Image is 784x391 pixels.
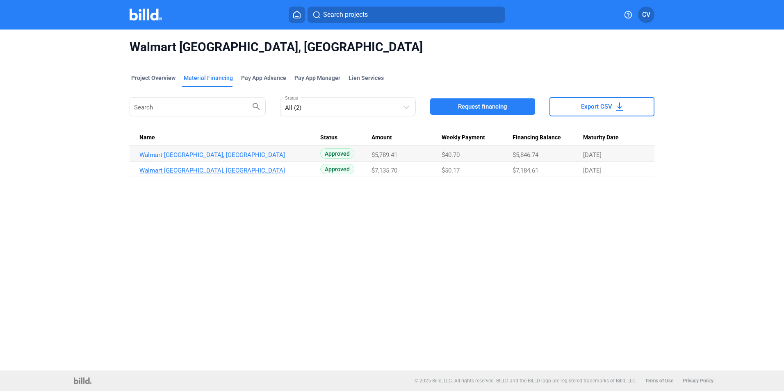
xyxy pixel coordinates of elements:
button: Search projects [308,7,505,23]
button: CV [638,7,654,23]
span: $40.70 [442,151,460,159]
div: Weekly Payment [442,134,512,141]
span: Financing Balance [513,134,561,141]
span: Status [320,134,337,141]
img: logo [74,377,91,384]
mat-select-trigger: All (2) [285,104,301,111]
span: $5,789.41 [371,151,397,159]
span: Amount [371,134,392,141]
mat-icon: search [251,101,261,111]
div: Amount [371,134,442,141]
span: [DATE] [583,151,602,159]
span: CV [642,10,650,20]
div: Status [320,134,371,141]
p: © 2025 Billd, LLC. All rights reserved. BILLD and the BILLD logo are registered trademarks of Bil... [415,378,637,384]
button: Export CSV [549,97,654,116]
span: $50.17 [442,167,460,174]
span: Request financing [458,102,507,111]
a: Walmart [GEOGRAPHIC_DATA], [GEOGRAPHIC_DATA] [139,151,320,159]
span: Approved [320,148,354,159]
span: [DATE] [583,167,602,174]
span: Maturity Date [583,134,619,141]
span: Export CSV [581,102,612,111]
span: Approved [320,164,354,174]
img: Billd Company Logo [130,9,162,20]
div: Lien Services [349,74,384,82]
b: Terms of Use [645,378,673,384]
span: $7,184.61 [513,167,538,174]
a: Walmart [GEOGRAPHIC_DATA], [GEOGRAPHIC_DATA] [139,167,320,174]
span: $7,135.70 [371,167,397,174]
span: Walmart [GEOGRAPHIC_DATA], [GEOGRAPHIC_DATA] [130,39,654,55]
span: $5,846.74 [513,151,538,159]
div: Maturity Date [583,134,645,141]
span: Weekly Payment [442,134,485,141]
button: Request financing [430,98,535,115]
div: Material Financing [184,74,233,82]
div: Project Overview [131,74,175,82]
p: | [677,378,679,384]
span: Search projects [323,10,368,20]
div: Pay App Advance [241,74,286,82]
b: Privacy Policy [683,378,713,384]
span: Pay App Manager [294,74,340,82]
div: Name [139,134,320,141]
span: Name [139,134,155,141]
div: Financing Balance [513,134,583,141]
